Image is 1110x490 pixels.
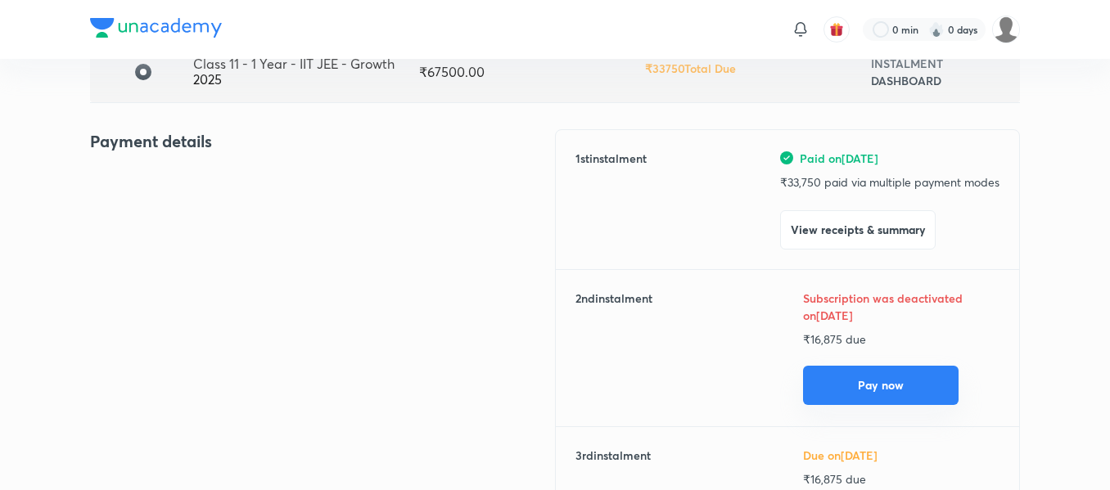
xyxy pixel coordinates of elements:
[90,129,555,154] h4: Payment details
[575,150,647,249] h6: 1 st instalment
[803,366,959,405] button: Pay now
[90,18,222,42] a: Company Logo
[928,21,945,38] img: streak
[829,22,844,37] img: avatar
[193,56,419,87] div: Class 11 - 1 Year - IIT JEE - Growth 2025
[780,210,936,249] button: View receipts & summary
[575,290,652,407] h6: 2 nd instalment
[780,151,793,164] img: green-tick
[800,150,878,167] span: Paid on [DATE]
[419,65,645,79] div: ₹ 67500.00
[90,18,222,38] img: Company Logo
[803,447,999,464] h6: Due on [DATE]
[645,60,736,77] h6: ₹ 33750 Total Due
[823,16,850,43] button: avatar
[780,173,999,191] p: ₹ 33,750 paid via multiple payment modes
[871,55,1007,89] h6: INSTALMENT DASHBOARD
[803,330,999,348] p: ₹ 16,875 due
[575,447,651,488] h6: 3 rd instalment
[803,290,967,324] h6: Subscription was deactivated on [DATE]
[803,470,999,488] p: ₹ 16,875 due
[992,16,1020,43] img: Devadarshan M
